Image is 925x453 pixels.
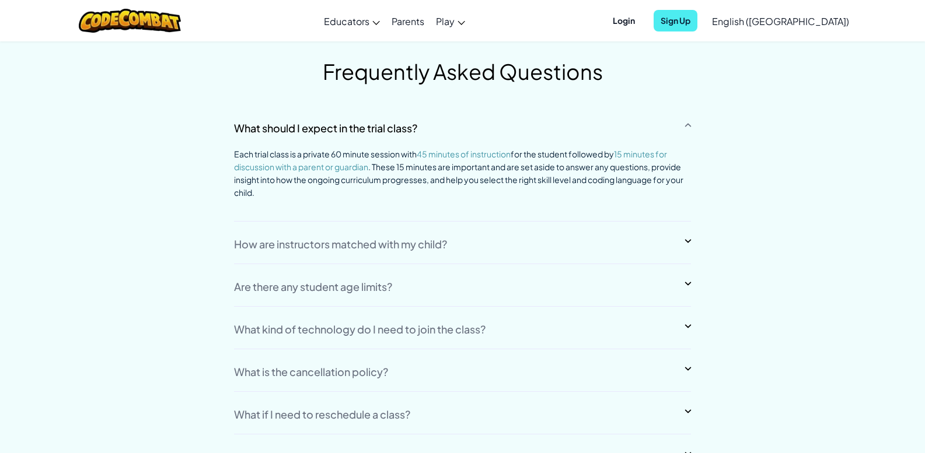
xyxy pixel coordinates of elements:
[606,10,642,31] button: Login
[417,149,511,159] span: 45 minutes of instruction
[654,10,697,31] button: Sign Up
[685,282,692,286] img: Vector
[234,149,667,172] span: 15 minutes for discussion with a parent or guardian
[436,15,455,27] span: Play
[430,5,471,37] a: Play
[234,123,417,134] div: What should I expect in the trial class?
[234,282,392,292] div: Are there any student age limits?
[79,9,181,33] img: CodeCombat logo
[511,149,614,159] span: for the student followed by
[234,409,410,420] div: What if I need to reschedule a class?
[685,409,692,413] img: Vector
[234,324,486,335] div: What kind of technology do I need to join the class?
[685,324,692,328] img: Vector
[323,58,603,85] div: Frequently Asked Questions
[234,149,417,159] span: Each trial class is a private 60 minute session with
[318,5,386,37] a: Educators
[234,367,388,377] div: What is the cancellation policy?
[706,5,855,37] a: English ([GEOGRAPHIC_DATA])
[324,15,369,27] span: Educators
[234,161,683,198] span: . These 15 minutes are important and are set aside to answer any questions, provide insight into ...
[712,15,849,27] span: English ([GEOGRAPHIC_DATA])
[386,5,430,37] a: Parents
[685,239,692,243] img: Vector
[685,367,692,371] img: Vector
[234,239,447,250] div: How are instructors matched with my child?
[685,123,692,127] img: Vector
